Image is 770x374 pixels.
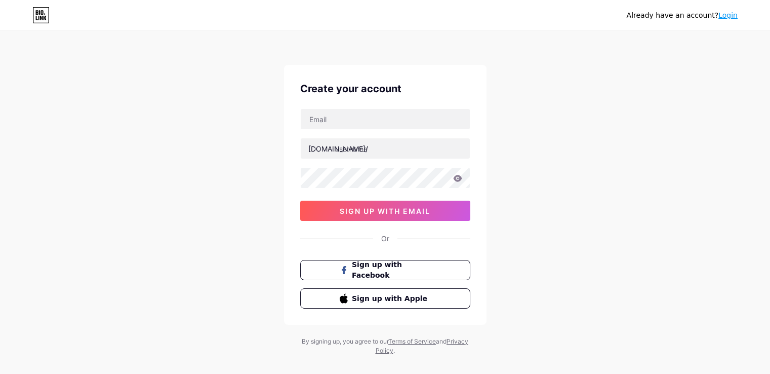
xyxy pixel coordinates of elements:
input: username [301,138,470,159]
input: Email [301,109,470,129]
a: Terms of Service [388,338,436,345]
div: By signing up, you agree to our and . [299,337,471,355]
span: Sign up with Facebook [352,259,430,281]
a: Login [718,11,738,19]
div: [DOMAIN_NAME]/ [308,143,368,154]
div: Already have an account? [627,10,738,21]
div: Create your account [300,81,470,96]
button: sign up with email [300,201,470,221]
button: Sign up with Facebook [300,260,470,280]
span: Sign up with Apple [352,293,430,304]
button: Sign up with Apple [300,288,470,309]
div: Or [381,233,389,244]
span: sign up with email [340,207,430,215]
